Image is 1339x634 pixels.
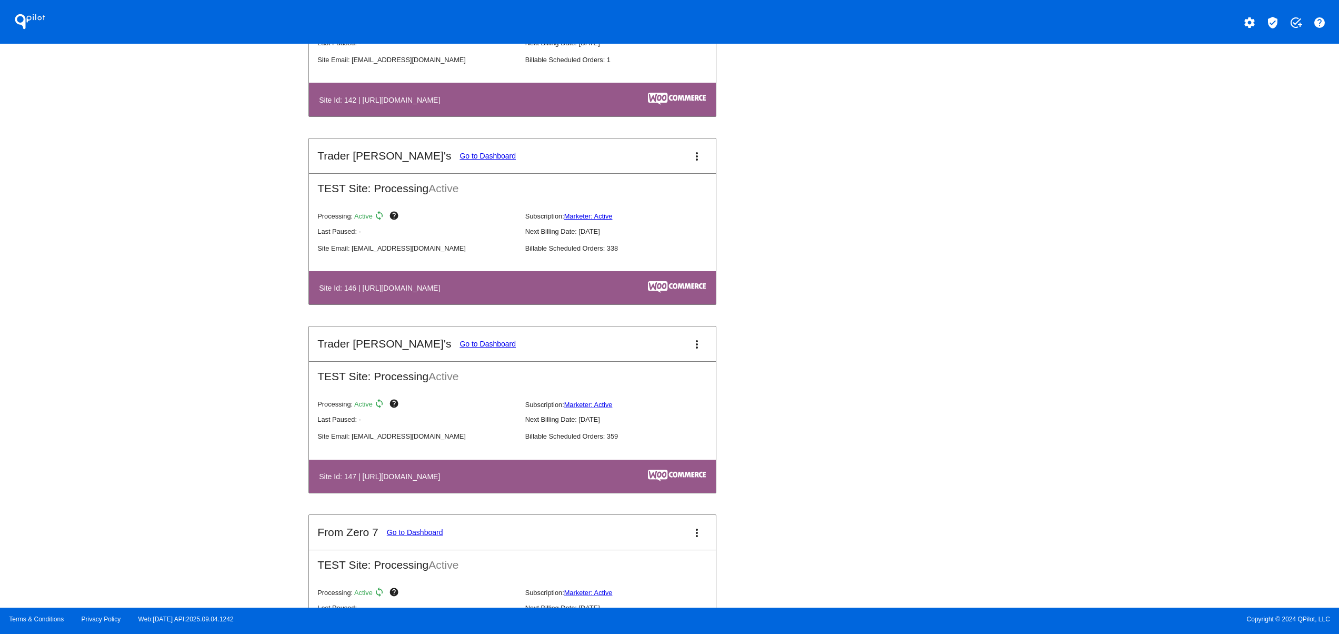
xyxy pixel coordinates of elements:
h4: Site Id: 142 | [URL][DOMAIN_NAME] [319,96,445,104]
mat-icon: add_task [1290,16,1302,29]
mat-icon: help [1313,16,1326,29]
a: Go to Dashboard [459,340,516,348]
mat-icon: sync [374,211,387,223]
h4: Site Id: 146 | [URL][DOMAIN_NAME] [319,284,445,292]
mat-icon: settings [1243,16,1256,29]
h2: Trader [PERSON_NAME]'s [317,150,451,162]
p: Subscription: [525,212,724,220]
h4: Site Id: 147 | [URL][DOMAIN_NAME] [319,472,445,481]
mat-icon: help [389,587,402,600]
p: Site Email: [EMAIL_ADDRESS][DOMAIN_NAME] [317,56,516,64]
span: Active [428,370,458,382]
p: Processing: [317,211,516,223]
p: Billable Scheduled Orders: 1 [525,56,724,64]
p: Processing: [317,587,516,600]
span: Active [354,589,373,597]
h2: From Zero 7 [317,526,378,539]
h1: QPilot [9,11,51,32]
p: Subscription: [525,589,724,597]
p: Last Paused: - [317,227,516,235]
a: Marketer: Active [564,212,613,220]
h2: TEST Site: Processing [309,174,716,195]
p: Site Email: [EMAIL_ADDRESS][DOMAIN_NAME] [317,432,516,440]
p: Last Paused: - [317,604,516,612]
p: Processing: [317,399,516,411]
mat-icon: help [389,211,402,223]
span: Active [354,212,373,220]
mat-icon: verified_user [1266,16,1279,29]
img: c53aa0e5-ae75-48aa-9bee-956650975ee5 [648,470,706,481]
mat-icon: more_vert [691,527,703,539]
img: c53aa0e5-ae75-48aa-9bee-956650975ee5 [648,281,706,293]
span: Active [428,182,458,194]
mat-icon: more_vert [691,150,703,163]
h2: TEST Site: Processing [309,362,716,383]
a: Marketer: Active [564,589,613,597]
a: Go to Dashboard [387,528,443,537]
a: Web:[DATE] API:2025.09.04.1242 [138,616,234,623]
h2: Trader [PERSON_NAME]'s [317,338,451,350]
p: Billable Scheduled Orders: 338 [525,244,724,252]
img: c53aa0e5-ae75-48aa-9bee-956650975ee5 [648,93,706,104]
mat-icon: more_vert [691,338,703,351]
p: Next Billing Date: [DATE] [525,604,724,612]
p: Billable Scheduled Orders: 359 [525,432,724,440]
a: Marketer: Active [564,401,613,409]
span: Copyright © 2024 QPilot, LLC [678,616,1330,623]
p: Next Billing Date: [DATE] [525,227,724,235]
mat-icon: sync [374,587,387,600]
span: Active [354,401,373,409]
p: Subscription: [525,401,724,409]
span: Active [428,559,458,571]
mat-icon: sync [374,399,387,411]
mat-icon: help [389,399,402,411]
p: Next Billing Date: [DATE] [525,415,724,423]
p: Last Paused: - [317,415,516,423]
h2: TEST Site: Processing [309,550,716,571]
a: Go to Dashboard [459,152,516,160]
a: Privacy Policy [82,616,121,623]
p: Site Email: [EMAIL_ADDRESS][DOMAIN_NAME] [317,244,516,252]
a: Terms & Conditions [9,616,64,623]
